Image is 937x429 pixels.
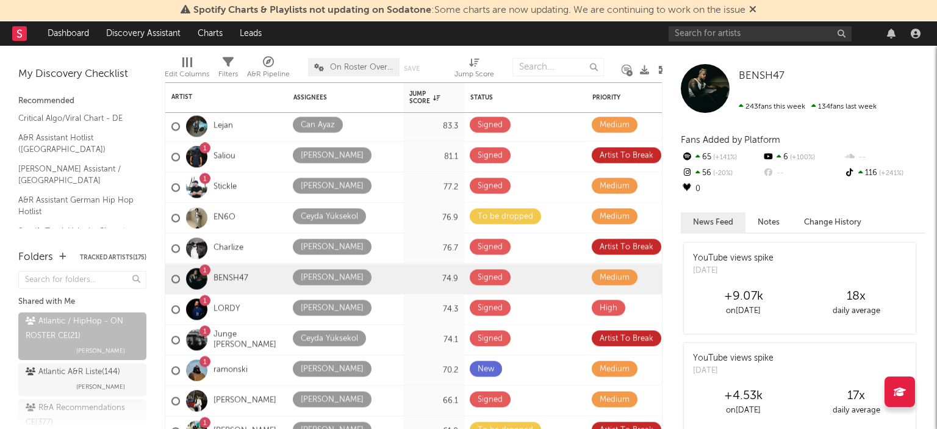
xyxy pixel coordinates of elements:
span: 134 fans last week [739,103,877,110]
a: Spotify Track Velocity Chart / DE [18,225,134,250]
div: Signed [478,301,503,315]
div: Artist [171,93,263,101]
div: [PERSON_NAME] [301,301,364,315]
div: Artist To Break [600,240,653,254]
a: Critical Algo/Viral Chart - DE [18,112,134,125]
div: Edit Columns [165,52,209,87]
div: 116 [844,165,925,181]
div: New [478,362,494,377]
div: [PERSON_NAME] [301,362,364,377]
span: Fans Added by Platform [681,135,780,145]
div: 70.2 [409,363,458,378]
span: +141 % [711,154,737,161]
div: Atlantic A&R Liste ( 144 ) [26,365,120,380]
div: Signed [478,148,503,163]
div: 56 [681,165,762,181]
a: BENSH47 [739,70,784,82]
span: BENSH47 [739,71,784,81]
div: [DATE] [693,265,774,277]
div: Signed [478,331,503,346]
div: Filters [218,52,238,87]
div: My Discovery Checklist [18,67,146,82]
div: Priority [592,94,641,101]
div: 65 [681,150,762,165]
div: 18 x [800,289,913,304]
a: Charlize [214,243,243,253]
a: Discovery Assistant [98,21,189,46]
div: [PERSON_NAME] [301,240,364,254]
span: [PERSON_NAME] [76,344,125,358]
a: Stickle [214,182,237,192]
div: Signed [478,392,503,407]
a: [PERSON_NAME] Assistant / [GEOGRAPHIC_DATA] [18,162,134,187]
div: 76.9 [409,211,458,225]
div: 74.3 [409,302,458,317]
a: A&R Assistant Hotlist ([GEOGRAPHIC_DATA]) [18,131,134,156]
input: Search for folders... [18,271,146,289]
div: Medium [600,118,630,132]
div: +9.07k [687,289,800,304]
div: Medium [600,362,630,377]
a: Atlantic / HipHop - ON ROSTER CE(21)[PERSON_NAME] [18,312,146,360]
div: 76.7 [409,241,458,256]
div: YouTube views spike [693,352,774,365]
div: Ceyda Yüksekol [301,209,358,224]
div: Jump Score [409,90,440,105]
div: Jump Score [454,67,494,82]
div: on [DATE] [687,304,800,319]
a: Junge [PERSON_NAME] [214,330,281,350]
div: 17 x [800,389,913,403]
div: Medium [600,209,630,224]
div: Edit Columns [165,67,209,82]
div: Atlantic / HipHop - ON ROSTER CE ( 21 ) [26,314,136,344]
a: Dashboard [39,21,98,46]
span: Spotify Charts & Playlists not updating on Sodatone [193,5,431,15]
div: YouTube views spike [693,252,774,265]
div: Status [470,94,550,101]
div: Medium [600,179,630,193]
div: Ceyda Yüksekol [301,331,358,346]
a: EN6O [214,212,235,223]
button: Change History [792,212,874,233]
div: 74.9 [409,272,458,286]
span: : Some charts are now updating. We are continuing to work on the issue [193,5,745,15]
span: -20 % [711,170,733,177]
div: Folders [18,250,53,265]
span: 243 fans this week [739,103,805,110]
div: 66.1 [409,394,458,408]
a: Saliou [214,151,235,162]
span: Dismiss [749,5,756,15]
a: BENSH47 [214,273,248,284]
a: ramonski [214,365,248,375]
div: [PERSON_NAME] [301,392,364,407]
div: 83.3 [409,119,458,134]
div: 81.1 [409,150,458,164]
div: [PERSON_NAME] [301,270,364,285]
div: Artist To Break [600,148,653,163]
a: Atlantic A&R Liste(144)[PERSON_NAME] [18,363,146,396]
div: 6 [762,150,843,165]
a: [PERSON_NAME] [214,395,276,406]
div: daily average [800,304,913,319]
button: Save [404,65,420,72]
a: A&R Assistant German Hip Hop Hotlist [18,193,134,218]
button: News Feed [681,212,745,233]
div: -- [844,150,925,165]
span: [PERSON_NAME] [76,380,125,394]
div: To be dropped [478,209,533,224]
div: Artist To Break [600,331,653,346]
div: [PERSON_NAME] [301,148,364,163]
div: daily average [800,403,913,418]
div: A&R Pipeline [247,52,290,87]
span: +100 % [788,154,815,161]
div: Medium [600,392,630,407]
div: Jump Score [454,52,494,87]
button: Notes [745,212,792,233]
div: High [600,301,617,315]
div: Assignees [293,94,379,101]
a: Charts [189,21,231,46]
a: Lejan [214,121,233,131]
div: [DATE] [693,365,774,377]
div: A&R Pipeline [247,67,290,82]
a: Leads [231,21,270,46]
